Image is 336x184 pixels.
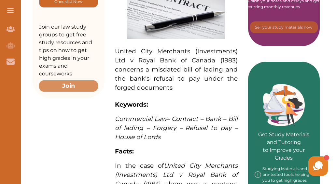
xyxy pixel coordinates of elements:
[115,101,148,108] strong: Keywords:
[115,115,167,123] span: Commercial Law
[180,155,329,177] iframe: HelpCrunch
[115,47,238,91] span: United City Merchants (Investments) Ltd v Royal Bank of Canada (1983) concerns a misdated bill of...
[250,21,318,33] button: [object Object]
[255,24,313,30] p: Sell your study materials now
[115,115,238,141] span: – Contract – Bank – Bill of lading – Forgery – Refusal to pay – House of Lords
[39,23,98,78] p: Join our law study groups to get free study resources and tips on how to get high grades in your ...
[39,80,98,92] button: Join
[255,112,314,162] p: Get Study Materials and Tutoring to Improve your Grades
[115,148,134,155] strong: Facts:
[263,84,305,126] img: Green card image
